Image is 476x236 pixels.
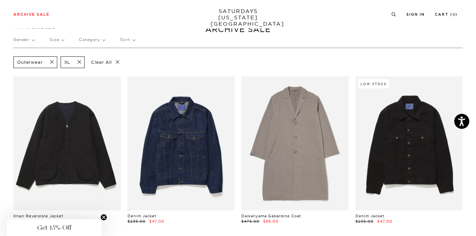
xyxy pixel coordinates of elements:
span: $475.00 [241,219,259,224]
span: $235.00 [355,219,374,224]
span: Get 15% Off [37,224,71,232]
div: Get 15% OffClose teaser [7,219,102,236]
p: Size [50,32,64,47]
span: $95.00 [263,219,279,224]
a: Sign In [406,13,425,16]
span: $235.00 [128,219,146,224]
p: Gender [13,32,34,47]
span: $47.00 [149,219,164,224]
div: Low Stock [358,79,389,88]
a: SATURDAYS[US_STATE][GEOGRAPHIC_DATA] [211,8,266,27]
small: 0 [453,13,455,16]
a: Cart (0) [435,13,458,16]
p: Category [79,32,105,47]
a: Archive Sale [13,13,50,16]
p: Sort [120,32,135,47]
a: Khari Reversible Jacket [13,214,63,218]
p: Outerwear [17,59,43,65]
p: Clear All [88,56,123,68]
a: Denim Jacket [355,214,384,218]
button: Close teaser [100,214,107,221]
a: Denim Jacket [128,214,156,218]
a: Daikanyama Gabardine Coat [241,214,301,218]
p: XL [64,59,71,65]
span: $47.00 [377,219,392,224]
